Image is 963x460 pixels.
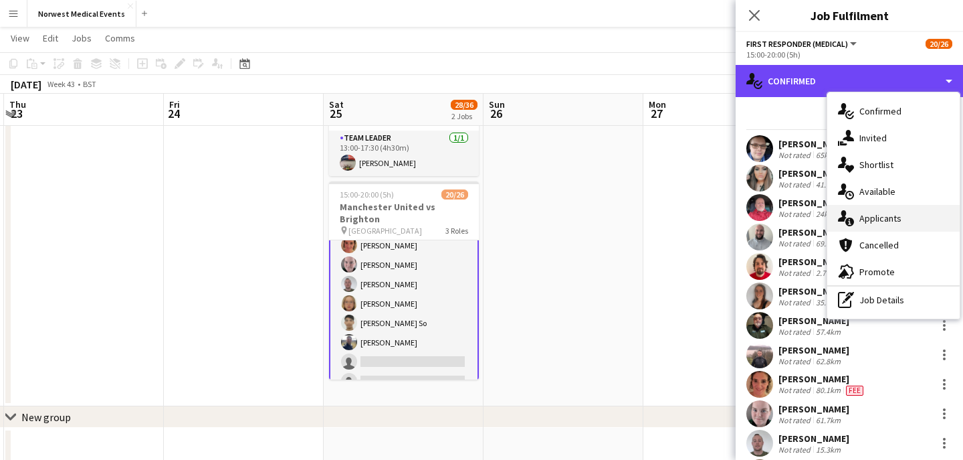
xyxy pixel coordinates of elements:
span: Invited [859,132,887,144]
div: Not rated [778,356,813,366]
div: [PERSON_NAME] [778,433,849,445]
span: 24 [167,106,180,121]
div: 35.8km [813,297,843,307]
button: Norwest Medical Events [27,1,136,27]
span: Applicants [859,212,901,224]
span: Thu [9,98,26,110]
span: Available [859,185,895,198]
div: 62.8km [813,356,843,366]
div: 15:00-20:00 (5h) [746,50,952,60]
span: Week 43 [44,79,78,89]
span: View [11,32,29,44]
div: 80.1km [813,385,843,396]
span: 26 [487,106,505,121]
div: 2 Jobs [451,111,477,121]
div: Not rated [778,327,813,337]
div: [PERSON_NAME] [778,226,849,238]
div: Not rated [778,445,813,455]
button: First Responder (Medical) [746,39,859,49]
div: Not rated [778,415,813,425]
span: 25 [327,106,344,121]
span: 3 Roles [445,226,468,236]
app-card-role: Team Leader1/113:00-17:30 (4h30m)[PERSON_NAME] [329,131,479,176]
div: 69.3km [813,238,843,248]
div: 65km [813,150,837,160]
div: 57.4km [813,327,843,337]
div: [PERSON_NAME] [778,403,849,415]
span: Confirmed [859,105,901,117]
div: New group [21,410,71,424]
span: First Responder (Medical) [746,39,848,49]
span: Fri [169,98,180,110]
div: Not rated [778,150,813,160]
div: Not rated [778,385,813,396]
span: Jobs [72,32,92,44]
a: Comms [100,29,140,47]
a: View [5,29,35,47]
span: Sun [489,98,505,110]
div: [PERSON_NAME] [778,373,866,385]
span: Sat [329,98,344,110]
div: Not rated [778,209,813,219]
div: [PERSON_NAME] [778,344,849,356]
span: Promote [859,266,895,278]
span: Fee [846,386,863,396]
div: Job Details [827,287,960,313]
div: 61.7km [813,415,843,425]
div: Not rated [778,238,813,248]
app-job-card: 15:00-20:00 (5h)20/26Manchester United vs Brighton [GEOGRAPHIC_DATA]3 Roles[PERSON_NAME][PERSON_N... [329,181,479,380]
span: Shortlist [859,159,893,171]
div: [PERSON_NAME] [778,167,849,179]
div: [PERSON_NAME] [778,285,849,297]
div: [PERSON_NAME] [778,256,849,268]
div: Crew has different fees then in role [843,385,866,396]
span: Mon [649,98,666,110]
span: 20/26 [926,39,952,49]
span: Cancelled [859,239,899,251]
div: 2.7km [813,268,839,278]
span: 23 [7,106,26,121]
div: 24km [813,209,837,219]
div: [PERSON_NAME] [778,197,849,209]
span: [GEOGRAPHIC_DATA] [348,226,422,236]
div: Not rated [778,297,813,307]
div: [PERSON_NAME] [778,138,849,150]
a: Edit [37,29,64,47]
span: 20/26 [441,189,468,200]
h3: Manchester United vs Brighton [329,201,479,225]
span: 27 [647,106,666,121]
h3: Job Fulfilment [736,7,963,24]
app-card-role: [PERSON_NAME][PERSON_NAME][PERSON_NAME][PERSON_NAME][PERSON_NAME][PERSON_NAME][PERSON_NAME][PERSO... [329,56,479,454]
div: Confirmed [736,65,963,97]
a: Jobs [66,29,97,47]
div: [PERSON_NAME] [778,315,849,327]
div: BST [83,79,96,89]
span: Edit [43,32,58,44]
span: 28/36 [451,100,477,110]
div: Not rated [778,179,813,189]
div: Not rated [778,268,813,278]
span: 15:00-20:00 (5h) [340,189,394,200]
span: Comms [105,32,135,44]
div: 15.3km [813,445,843,455]
div: [DATE] [11,78,41,91]
div: 41.7km [813,179,843,189]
